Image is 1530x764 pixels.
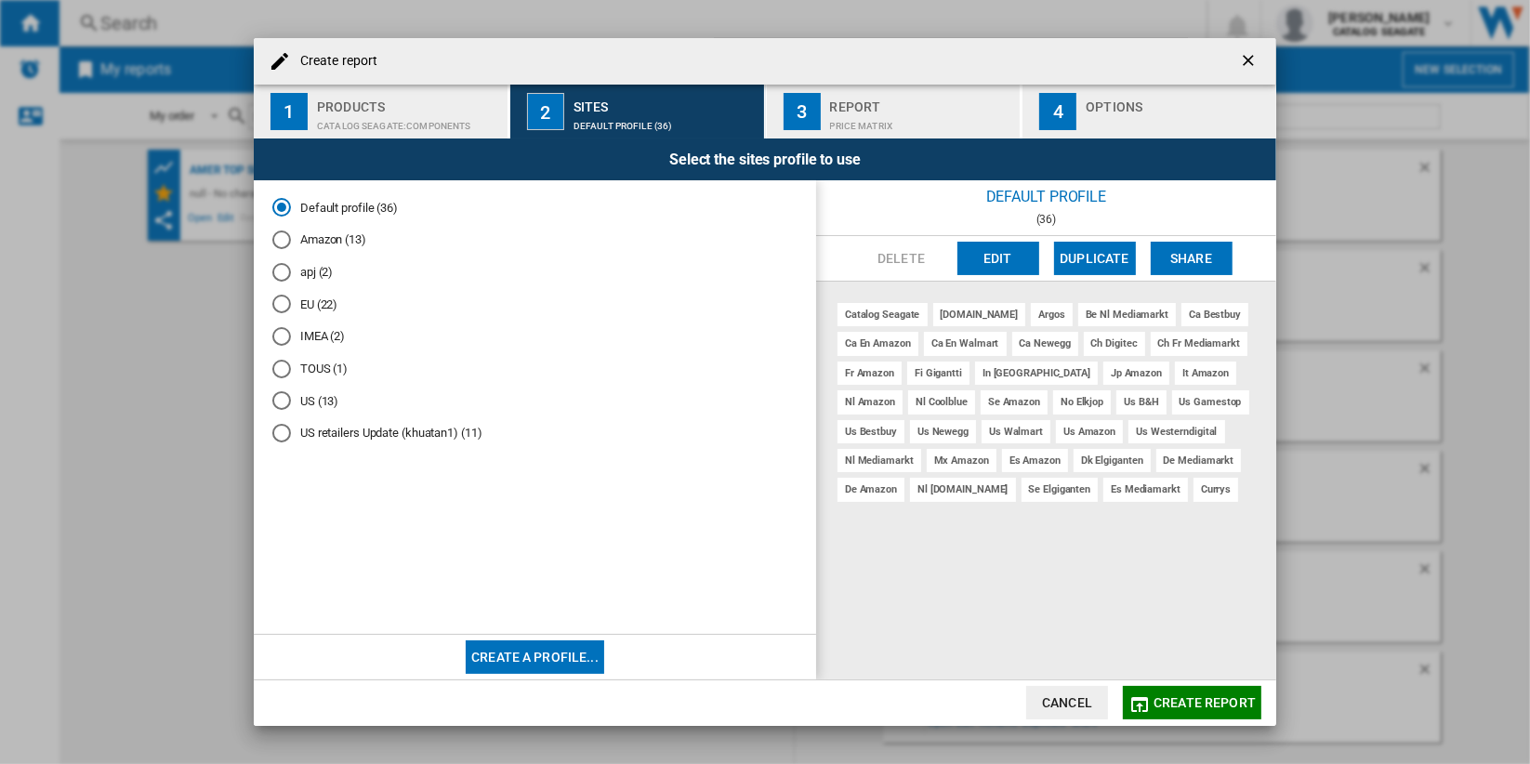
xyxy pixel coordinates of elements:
md-radio-button: apj (2) [272,263,798,281]
div: us newegg [910,420,976,443]
div: Default profile (36) [574,112,757,131]
div: nl mediamarkt [838,449,921,472]
div: ch digitec [1084,332,1145,355]
div: in [GEOGRAPHIC_DATA] [975,362,1098,385]
md-radio-button: TOUS (1) [272,360,798,377]
div: us bestbuy [838,420,904,443]
div: be nl mediamarkt [1078,303,1176,326]
div: de amazon [838,478,904,501]
button: 4 Options [1022,85,1276,138]
button: 2 Sites Default profile (36) [510,85,766,138]
div: us gamestop [1172,390,1249,414]
div: es amazon [1002,449,1068,472]
button: getI18NText('BUTTONS.CLOSE_DIALOG') [1232,43,1269,80]
div: us amazon [1056,420,1123,443]
md-radio-button: US retailers Update (khuatan1) (11) [272,425,798,442]
div: catalog seagate [838,303,928,326]
div: Select the sites profile to use [254,138,1276,180]
div: Options [1086,92,1269,112]
div: us walmart [982,420,1050,443]
div: us b&h [1116,390,1166,414]
div: ca newegg [1012,332,1078,355]
div: ca en amazon [838,332,918,355]
div: se elgiganten [1022,478,1099,501]
div: es mediamarkt [1103,478,1188,501]
div: currys [1194,478,1238,501]
div: it amazon [1175,362,1236,385]
div: 4 [1039,93,1076,130]
div: Sites [574,92,757,112]
button: 1 Products CATALOG SEAGATE:Components [254,85,509,138]
div: fr amazon [838,362,902,385]
div: jp amazon [1103,362,1169,385]
div: us westerndigital [1128,420,1224,443]
div: Products [317,92,500,112]
md-radio-button: Amazon (13) [272,231,798,249]
div: fi gigantti [907,362,969,385]
span: Create report [1154,695,1256,710]
div: 1 [270,93,308,130]
div: ca en walmart [924,332,1007,355]
div: CATALOG SEAGATE:Components [317,112,500,131]
ng-md-icon: getI18NText('BUTTONS.CLOSE_DIALOG') [1239,51,1261,73]
md-radio-button: Default profile (36) [272,199,798,217]
div: de mediamarkt [1156,449,1242,472]
button: Edit [957,242,1039,275]
button: Delete [861,242,943,275]
div: nl amazon [838,390,903,414]
button: Cancel [1026,686,1108,719]
div: nl [DOMAIN_NAME] [910,478,1015,501]
div: se amazon [981,390,1048,414]
div: Price Matrix [830,112,1013,131]
div: no elkjop [1053,390,1111,414]
div: ca bestbuy [1181,303,1248,326]
div: 3 [784,93,821,130]
h4: Create report [291,52,377,71]
button: Share [1151,242,1233,275]
div: (36) [816,213,1276,226]
button: Create report [1123,686,1261,719]
button: Create a profile... [466,640,604,674]
button: 3 Report Price Matrix [767,85,1022,138]
div: [DOMAIN_NAME] [933,303,1026,326]
md-radio-button: IMEA (2) [272,328,798,346]
md-radio-button: EU (22) [272,296,798,313]
div: ch fr mediamarkt [1151,332,1247,355]
div: Default profile [816,180,1276,213]
div: 2 [527,93,564,130]
div: nl coolblue [908,390,975,414]
md-radio-button: US (13) [272,392,798,410]
div: dk elgiganten [1074,449,1151,472]
div: argos [1031,303,1073,326]
div: Report [830,92,1013,112]
button: Duplicate [1054,242,1136,275]
div: mx amazon [927,449,996,472]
